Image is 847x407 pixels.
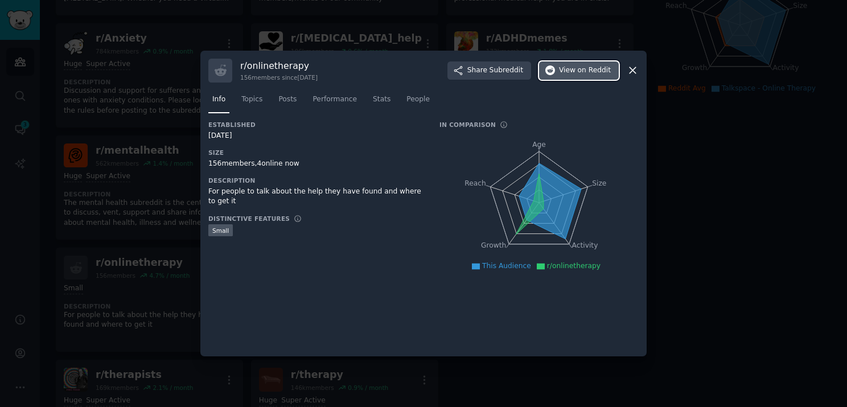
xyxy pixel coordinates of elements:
[212,94,225,105] span: Info
[369,91,394,114] a: Stats
[208,121,423,129] h3: Established
[482,262,531,270] span: This Audience
[439,121,496,129] h3: In Comparison
[313,94,357,105] span: Performance
[532,141,546,149] tspan: Age
[464,179,486,187] tspan: Reach
[208,215,290,223] h3: Distinctive Features
[237,91,266,114] a: Topics
[406,94,430,105] span: People
[309,91,361,114] a: Performance
[208,149,423,157] h3: Size
[240,73,318,81] div: 156 members since [DATE]
[447,61,531,80] button: ShareSubreddit
[539,61,619,80] button: Viewon Reddit
[490,65,523,76] span: Subreddit
[578,65,611,76] span: on Reddit
[208,224,233,236] div: Small
[592,179,606,187] tspan: Size
[402,91,434,114] a: People
[208,176,423,184] h3: Description
[208,131,423,141] div: [DATE]
[481,241,506,249] tspan: Growth
[278,94,297,105] span: Posts
[208,91,229,114] a: Info
[373,94,390,105] span: Stats
[467,65,523,76] span: Share
[240,60,318,72] h3: r/ onlinetherapy
[572,241,598,249] tspan: Activity
[274,91,301,114] a: Posts
[208,187,423,207] div: For people to talk about the help they have found and where to get it
[559,65,611,76] span: View
[241,94,262,105] span: Topics
[208,159,423,169] div: 156 members, 4 online now
[547,262,601,270] span: r/onlinetherapy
